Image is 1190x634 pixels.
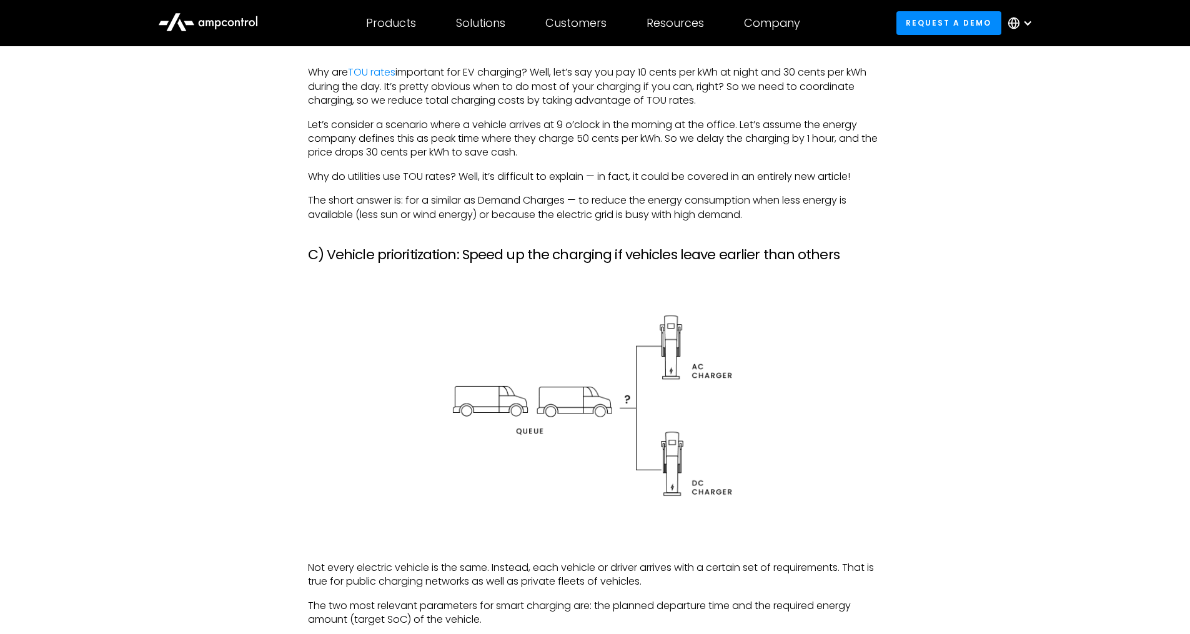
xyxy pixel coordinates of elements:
[545,16,607,30] div: Customers
[647,16,704,30] div: Resources
[308,66,883,107] p: Why are important for EV charging? Well, let’s say you pay 10 cents per kWh at night and 30 cents...
[744,16,800,30] div: Company
[308,247,883,263] h3: C) Vehicle prioritization: Speed up the charging if vehicles leave earlier than others
[423,298,768,525] img: vehicle prioritization challenges solved with smart charging software
[366,16,416,30] div: Products
[308,561,883,589] p: Not every electric vehicle is the same. Instead, each vehicle or driver arrives with a certain se...
[348,65,395,79] a: TOU rates
[456,16,505,30] div: Solutions
[896,11,1001,34] a: Request a demo
[308,170,883,184] p: Why do utilities use TOU rates? Well, it’s difficult to explain — in fact, it could be covered in...
[308,118,883,160] p: Let’s consider a scenario where a vehicle arrives at 9 o’clock in the morning at the office. Let’...
[308,194,883,222] p: The short answer is: for a similar as Demand Charges — to reduce the energy consumption when less...
[308,42,883,56] p: ‍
